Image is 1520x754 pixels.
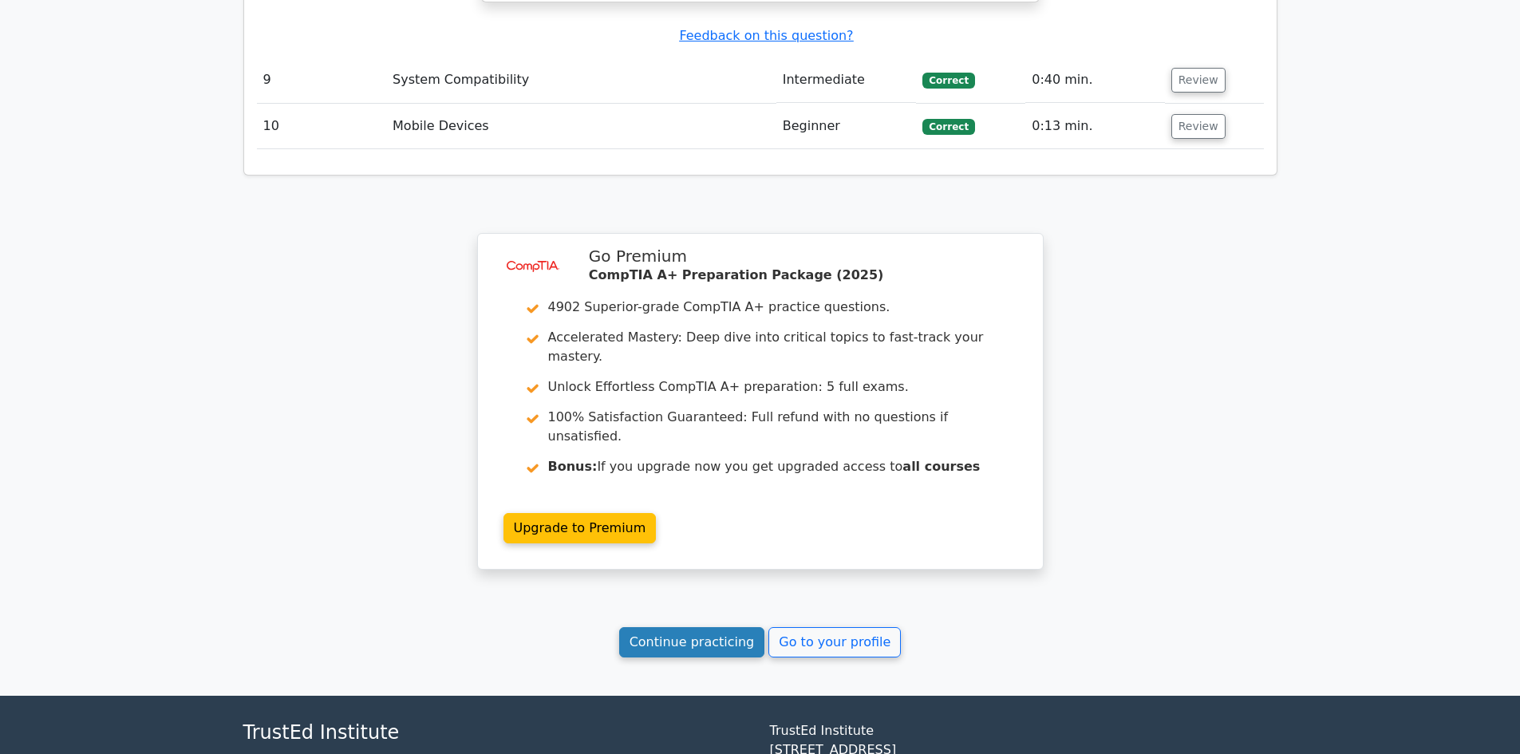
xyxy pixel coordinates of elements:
[386,104,776,149] td: Mobile Devices
[619,627,765,657] a: Continue practicing
[257,57,387,103] td: 9
[776,104,917,149] td: Beginner
[1025,57,1164,103] td: 0:40 min.
[922,73,974,89] span: Correct
[1171,114,1226,139] button: Review
[768,627,901,657] a: Go to your profile
[243,721,751,744] h4: TrustEd Institute
[386,57,776,103] td: System Compatibility
[503,513,657,543] a: Upgrade to Premium
[1025,104,1164,149] td: 0:13 min.
[679,28,853,43] a: Feedback on this question?
[922,119,974,135] span: Correct
[257,104,387,149] td: 10
[1171,68,1226,93] button: Review
[776,57,917,103] td: Intermediate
